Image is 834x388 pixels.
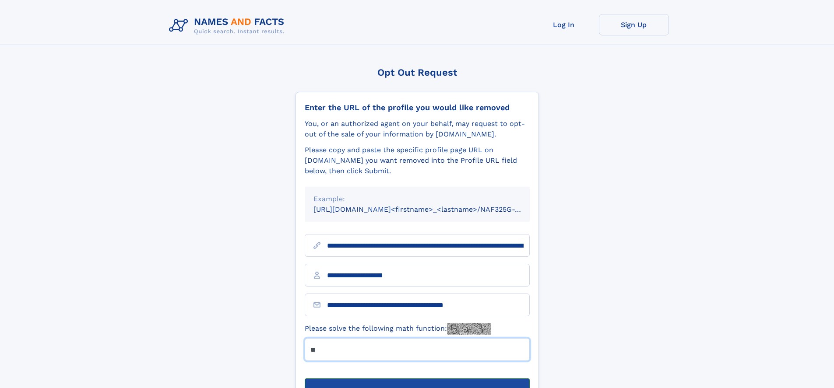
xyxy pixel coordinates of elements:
[529,14,599,35] a: Log In
[305,119,530,140] div: You, or an authorized agent on your behalf, may request to opt-out of the sale of your informatio...
[313,205,546,213] small: [URL][DOMAIN_NAME]<firstname>_<lastname>/NAF325G-xxxxxxxx
[313,194,521,204] div: Example:
[305,103,530,112] div: Enter the URL of the profile you would like removed
[296,67,539,78] div: Opt Out Request
[599,14,669,35] a: Sign Up
[165,14,292,38] img: Logo Names and Facts
[305,323,491,335] label: Please solve the following math function:
[305,145,530,176] div: Please copy and paste the specific profile page URL on [DOMAIN_NAME] you want removed into the Pr...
